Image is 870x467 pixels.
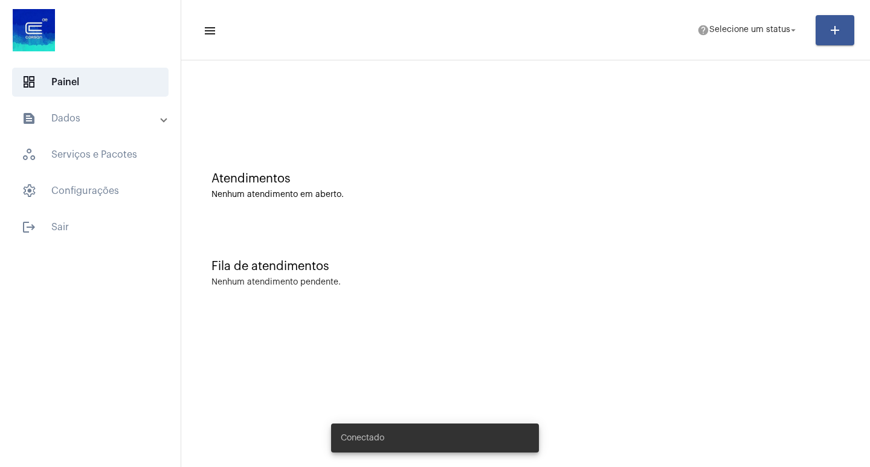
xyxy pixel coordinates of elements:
[12,176,169,205] span: Configurações
[697,24,709,36] mat-icon: help
[10,6,58,54] img: d4669ae0-8c07-2337-4f67-34b0df7f5ae4.jpeg
[12,68,169,97] span: Painel
[211,260,840,273] div: Fila de atendimentos
[22,111,36,126] mat-icon: sidenav icon
[341,432,384,444] span: Conectado
[690,18,806,42] button: Selecione um status
[22,184,36,198] span: sidenav icon
[203,24,215,38] mat-icon: sidenav icon
[828,23,842,37] mat-icon: add
[12,213,169,242] span: Sair
[7,104,181,133] mat-expansion-panel-header: sidenav iconDados
[22,75,36,89] span: sidenav icon
[788,25,799,36] mat-icon: arrow_drop_down
[22,147,36,162] span: sidenav icon
[211,172,840,185] div: Atendimentos
[12,140,169,169] span: Serviços e Pacotes
[709,26,790,34] span: Selecione um status
[211,190,840,199] div: Nenhum atendimento em aberto.
[22,111,161,126] mat-panel-title: Dados
[22,220,36,234] mat-icon: sidenav icon
[211,278,341,287] div: Nenhum atendimento pendente.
